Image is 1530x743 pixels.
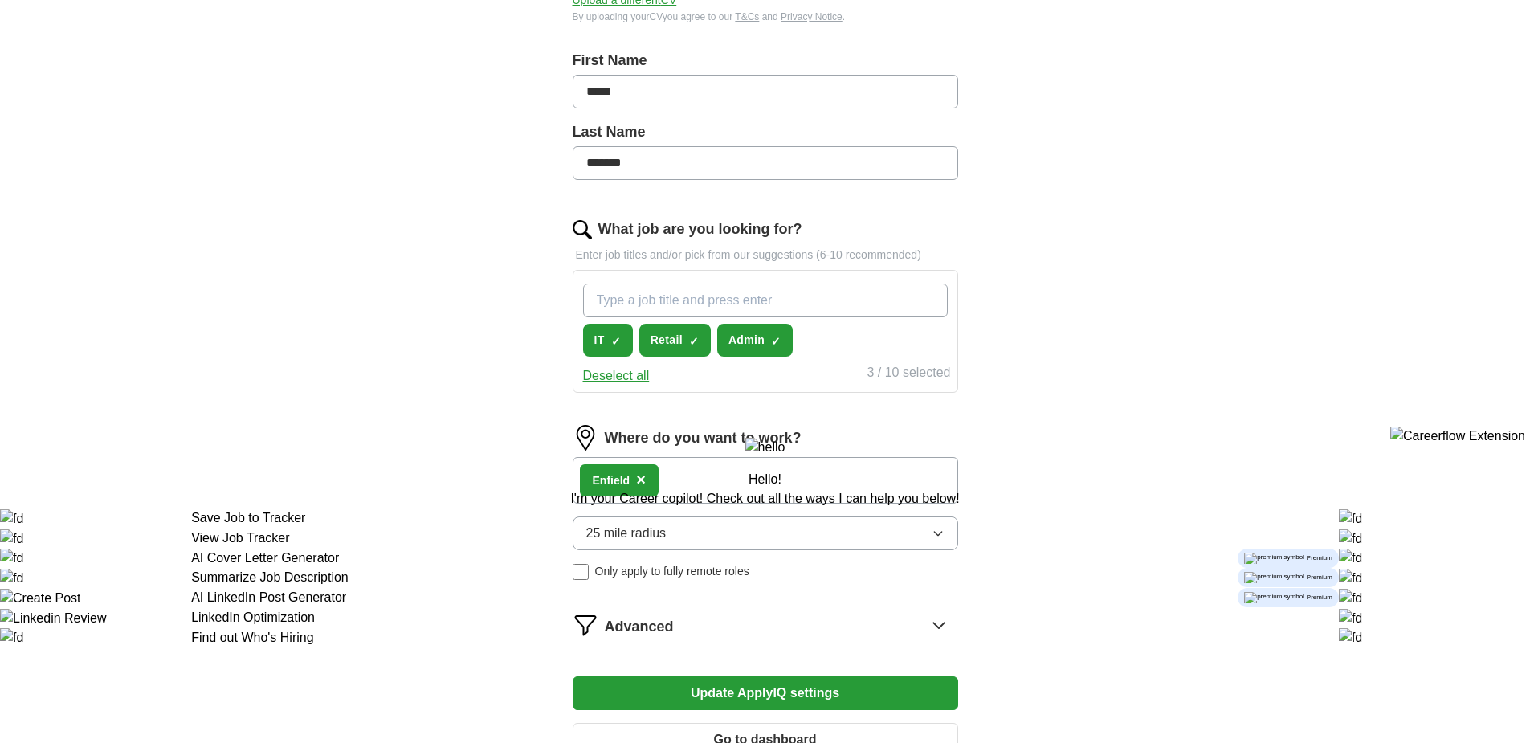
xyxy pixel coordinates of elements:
[771,335,781,348] span: ✓
[593,472,630,489] div: Enfield
[689,335,699,348] span: ✓
[573,612,598,638] img: filter
[573,676,958,710] button: Update ApplyIQ settings
[728,332,765,349] span: Admin
[867,363,950,386] div: 3 / 10 selected
[639,324,711,357] button: Retail✓
[573,220,592,239] img: search.png
[605,616,674,638] span: Advanced
[735,11,759,22] a: T&Cs
[583,324,633,357] button: IT✓
[781,11,843,22] a: Privacy Notice
[573,425,598,451] img: location.png
[573,10,958,24] div: By uploading your CV you agree to our and .
[636,468,646,492] button: ×
[598,218,802,240] label: What job are you looking for?
[636,471,646,488] span: ×
[583,284,948,317] input: Type a job title and press enter
[611,335,621,348] span: ✓
[573,50,958,71] label: First Name
[583,366,650,386] button: Deselect all
[651,332,683,349] span: Retail
[573,121,958,143] label: Last Name
[573,247,958,263] p: Enter job titles and/or pick from our suggestions (6-10 recommended)
[605,427,802,449] label: Where do you want to work?
[717,324,793,357] button: Admin✓
[594,332,605,349] span: IT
